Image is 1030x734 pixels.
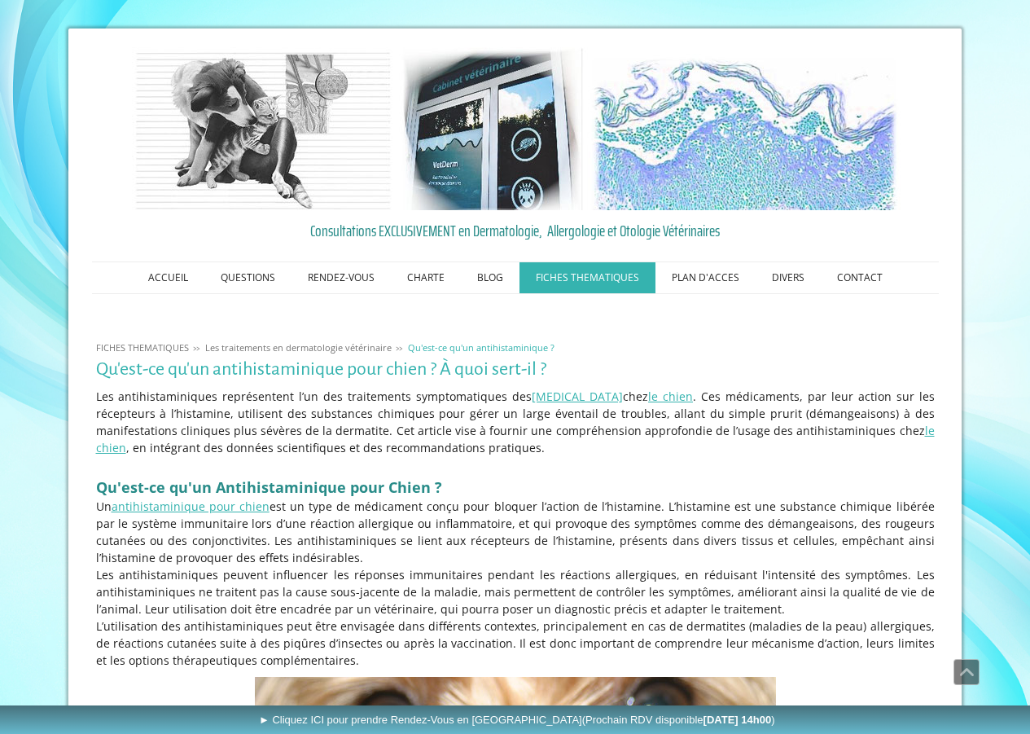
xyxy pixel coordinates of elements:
p: Un est un type de médicament conçu pour bloquer l’action de l’histamine. L’histamine est une subs... [96,498,935,566]
a: PLAN D'ACCES [655,262,756,293]
a: QUESTIONS [204,262,291,293]
p: Les antihistaminiques peuvent influencer les réponses immunitaires pendant les réactions allergiq... [96,566,935,618]
a: CHARTE [391,262,461,293]
a: FICHES THEMATIQUES [92,341,193,354]
a: FICHES THEMATIQUES [519,262,655,293]
span: Qu'est-ce qu'un Antihistaminique pour Chien ? [96,477,442,497]
a: le chien [648,389,693,404]
a: DIVERS [756,262,821,293]
span: FICHES THEMATIQUES [96,341,189,354]
span: Qu'est-ce qu'un antihistaminique ? [408,341,554,354]
a: antihistaminique pour chien [112,499,270,514]
a: RENDEZ-VOUS [291,262,391,293]
a: Consultations EXCLUSIVEMENT en Dermatologie, Allergologie et Otologie Vétérinaires [96,218,935,243]
a: Qu'est-ce qu'un antihistaminique ? [404,341,559,354]
span: ► Cliquez ICI pour prendre Rendez-Vous en [GEOGRAPHIC_DATA] [259,714,775,726]
a: le chien [96,423,935,455]
a: Les traitements en dermatologie vétérinaire [201,341,396,354]
span: (Prochain RDV disponible ) [582,714,775,726]
p: Les antihistaminiques représentent l’un des traitements symptomatiques des chez . Ces médicaments... [96,388,935,456]
a: [MEDICAL_DATA] [532,389,623,404]
a: CONTACT [821,262,899,293]
p: L’utilisation des antihistaminiques peut être envisagée dans différents contextes, principalement... [96,618,935,669]
span: Les traitements en dermatologie vétérinaire [205,341,392,354]
a: BLOG [461,262,519,293]
a: Défiler vers le haut [953,659,980,685]
a: ACCUEIL [132,262,204,293]
b: [DATE] 14h00 [703,714,772,726]
h1: Qu'est-ce qu'un antihistaminique pour chien ? À quoi sert-il ? [96,359,935,380]
span: Défiler vers le haut [954,660,979,684]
